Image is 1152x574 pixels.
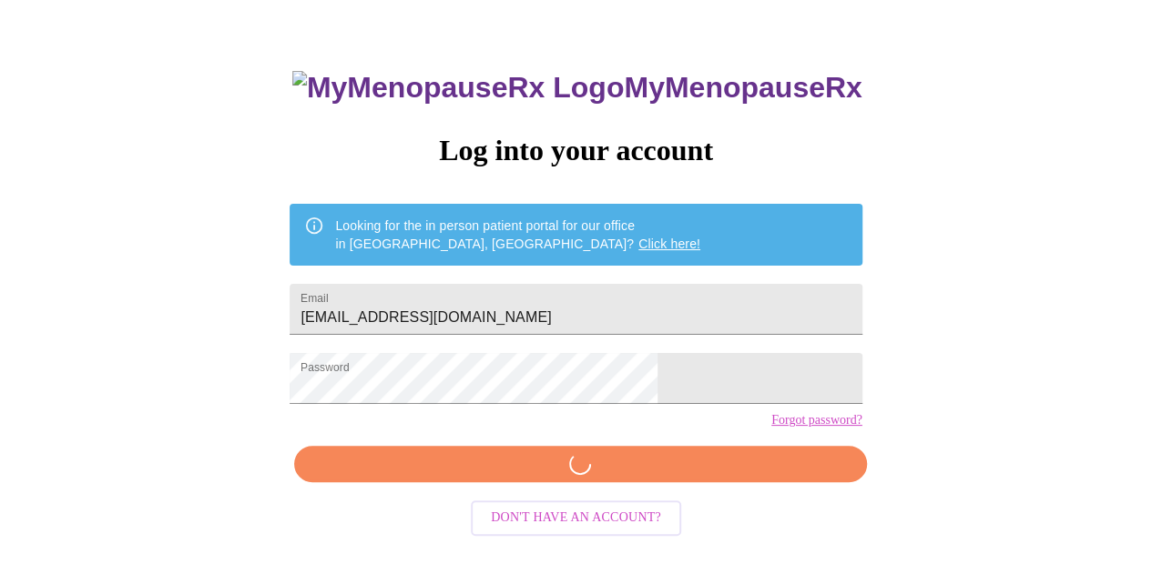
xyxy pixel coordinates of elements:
[638,237,700,251] a: Click here!
[292,71,862,105] h3: MyMenopauseRx
[290,134,861,167] h3: Log into your account
[292,71,624,105] img: MyMenopauseRx Logo
[471,500,681,536] button: Don't have an account?
[335,209,700,260] div: Looking for the in person patient portal for our office in [GEOGRAPHIC_DATA], [GEOGRAPHIC_DATA]?
[466,509,686,524] a: Don't have an account?
[771,413,862,428] a: Forgot password?
[491,507,661,529] span: Don't have an account?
